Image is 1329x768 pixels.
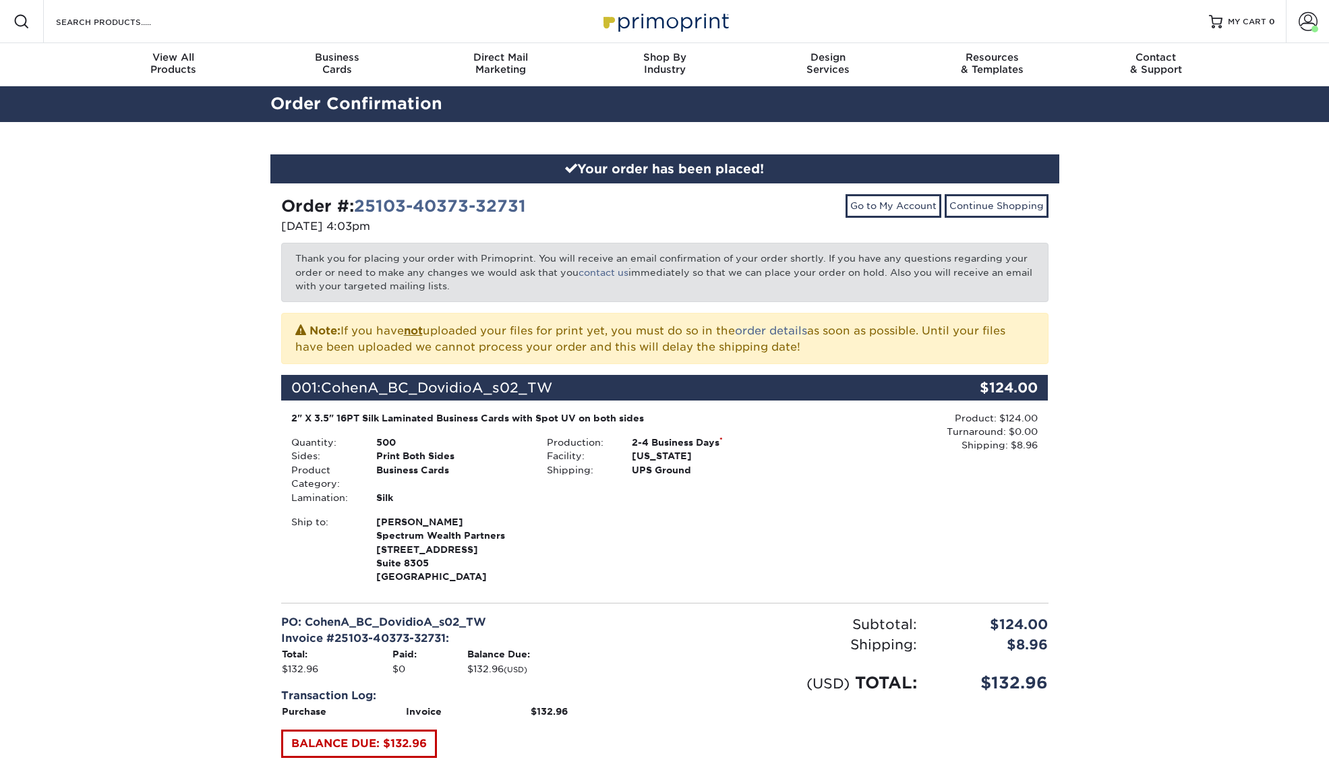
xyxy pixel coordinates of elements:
small: (USD) [504,666,527,674]
div: Transaction Log: [281,688,655,704]
div: 2-4 Business Days [622,436,792,449]
div: Facility: [537,449,622,463]
div: $124.00 [927,614,1059,634]
div: PO: CohenA_BC_DovidioA_s02_TW [281,614,655,630]
div: 2" X 3.5" 16PT Silk Laminated Business Cards with Spot UV on both sides [291,411,783,425]
div: Lamination: [281,491,366,504]
strong: Purchase [282,706,326,717]
div: $8.96 [927,634,1059,655]
div: & Support [1074,51,1238,76]
b: not [404,324,423,337]
div: Silk [366,491,537,504]
p: If you have uploaded your files for print yet, you must do so in the as soon as possible. Until y... [295,322,1034,355]
div: Product: $124.00 Turnaround: $0.00 Shipping: $8.96 [792,411,1038,452]
span: Design [746,51,910,63]
div: Shipping: [537,463,622,477]
a: Shop ByIndustry [583,43,746,86]
div: Cards [255,51,419,76]
a: Resources& Templates [910,43,1074,86]
a: Continue Shopping [945,194,1049,217]
a: Contact& Support [1074,43,1238,86]
span: TOTAL: [855,673,917,692]
div: Ship to: [281,515,366,584]
span: Shop By [583,51,746,63]
div: Sides: [281,449,366,463]
span: Business [255,51,419,63]
div: Products [92,51,256,76]
img: Primoprint [597,7,732,36]
div: Services [746,51,910,76]
div: Business Cards [366,463,537,491]
div: Subtotal: [665,614,927,634]
div: $132.96 [927,671,1059,695]
div: Marketing [419,51,583,76]
small: (USD) [806,675,850,692]
div: $124.00 [920,375,1049,401]
span: 0 [1269,17,1275,26]
a: Direct MailMarketing [419,43,583,86]
span: [STREET_ADDRESS] [376,543,527,556]
td: $132.96 [467,661,654,676]
div: Quantity: [281,436,366,449]
strong: Invoice [406,706,442,717]
strong: $132.96 [531,706,568,717]
div: [US_STATE] [622,449,792,463]
span: Spectrum Wealth Partners [376,529,527,542]
div: Print Both Sides [366,449,537,463]
div: 500 [366,436,537,449]
div: Shipping: [665,634,927,655]
h2: Order Confirmation [260,92,1069,117]
span: Direct Mail [419,51,583,63]
a: BALANCE DUE: $132.96 [281,730,437,758]
span: Contact [1074,51,1238,63]
div: 001: [281,375,920,401]
th: Balance Due: [467,647,654,661]
a: 25103-40373-32731 [354,196,526,216]
div: Production: [537,436,622,449]
span: MY CART [1228,16,1266,28]
td: $0 [392,661,467,676]
a: Go to My Account [846,194,941,217]
strong: Order #: [281,196,526,216]
p: [DATE] 4:03pm [281,218,655,235]
input: SEARCH PRODUCTS..... [55,13,186,30]
th: Paid: [392,647,467,661]
th: Total: [281,647,392,661]
strong: [GEOGRAPHIC_DATA] [376,515,527,583]
a: order details [735,324,807,337]
div: Invoice #25103-40373-32731: [281,630,655,647]
div: Industry [583,51,746,76]
strong: Note: [309,324,341,337]
div: & Templates [910,51,1074,76]
td: $132.96 [281,661,392,676]
a: View AllProducts [92,43,256,86]
span: Resources [910,51,1074,63]
a: DesignServices [746,43,910,86]
p: Thank you for placing your order with Primoprint. You will receive an email confirmation of your ... [281,243,1049,301]
span: View All [92,51,256,63]
div: Product Category: [281,463,366,491]
span: CohenA_BC_DovidioA_s02_TW [321,380,552,396]
span: [PERSON_NAME] [376,515,527,529]
a: BusinessCards [255,43,419,86]
div: UPS Ground [622,463,792,477]
a: contact us [579,267,628,278]
div: Your order has been placed! [270,154,1059,184]
span: Suite 8305 [376,556,527,570]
